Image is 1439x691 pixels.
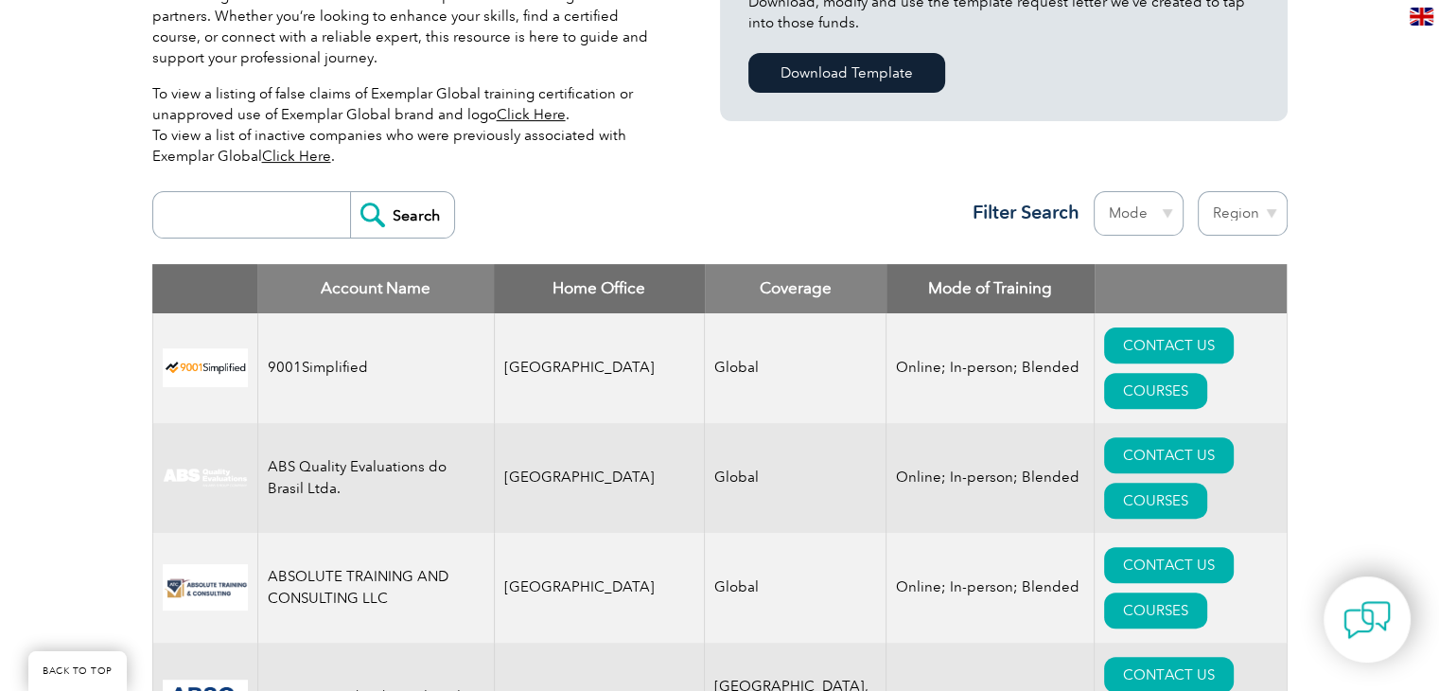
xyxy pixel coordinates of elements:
[1104,547,1234,583] a: CONTACT US
[1104,437,1234,473] a: CONTACT US
[1104,373,1207,409] a: COURSES
[705,533,886,643] td: Global
[497,106,566,123] a: Click Here
[163,564,248,611] img: 16e092f6-eadd-ed11-a7c6-00224814fd52-logo.png
[28,651,127,691] a: BACK TO TOP
[163,348,248,387] img: 37c9c059-616f-eb11-a812-002248153038-logo.png
[886,264,1095,313] th: Mode of Training: activate to sort column ascending
[257,533,494,643] td: ABSOLUTE TRAINING AND CONSULTING LLC
[705,264,886,313] th: Coverage: activate to sort column ascending
[152,83,663,167] p: To view a listing of false claims of Exemplar Global training certification or unapproved use of ...
[1104,328,1234,363] a: CONTACT US
[494,264,705,313] th: Home Office: activate to sort column ascending
[350,192,454,238] input: Search
[257,423,494,533] td: ABS Quality Evaluations do Brasil Ltda.
[494,533,705,643] td: [GEOGRAPHIC_DATA]
[705,313,886,423] td: Global
[257,313,494,423] td: 9001Simplified
[961,201,1079,224] h3: Filter Search
[748,53,945,93] a: Download Template
[886,533,1095,643] td: Online; In-person; Blended
[705,423,886,533] td: Global
[494,423,705,533] td: [GEOGRAPHIC_DATA]
[886,313,1095,423] td: Online; In-person; Blended
[1095,264,1287,313] th: : activate to sort column ascending
[1104,593,1207,629] a: COURSES
[262,148,331,165] a: Click Here
[1410,8,1433,26] img: en
[886,423,1095,533] td: Online; In-person; Blended
[1343,596,1391,644] img: contact-chat.png
[494,313,705,423] td: [GEOGRAPHIC_DATA]
[257,264,494,313] th: Account Name: activate to sort column descending
[1104,483,1207,519] a: COURSES
[163,468,248,488] img: c92924ac-d9bc-ea11-a814-000d3a79823d-logo.jpg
